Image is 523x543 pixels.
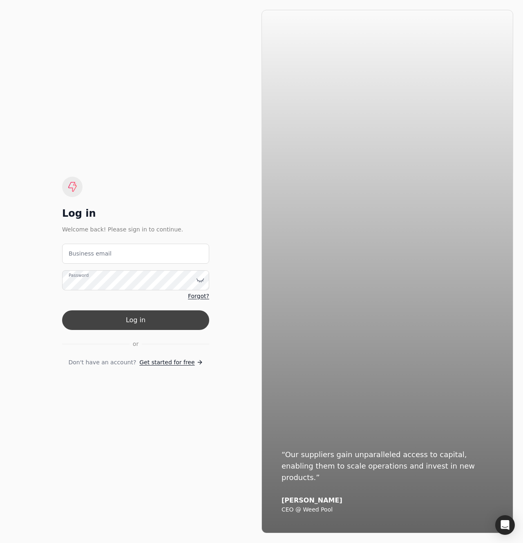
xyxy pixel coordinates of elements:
a: Get started for free [139,358,203,367]
button: Log in [62,310,209,330]
div: [PERSON_NAME] [282,496,493,505]
div: Open Intercom Messenger [495,515,515,535]
div: “Our suppliers gain unparalleled access to capital, enabling them to scale operations and invest ... [282,449,493,483]
div: Log in [62,207,209,220]
span: Get started for free [139,358,194,367]
label: Business email [69,249,112,258]
label: Password [69,272,89,278]
div: CEO @ Weed Pool [282,506,493,514]
a: Forgot? [188,292,209,301]
span: or [133,340,139,348]
span: Don't have an account? [68,358,136,367]
div: Welcome back! Please sign in to continue. [62,225,209,234]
